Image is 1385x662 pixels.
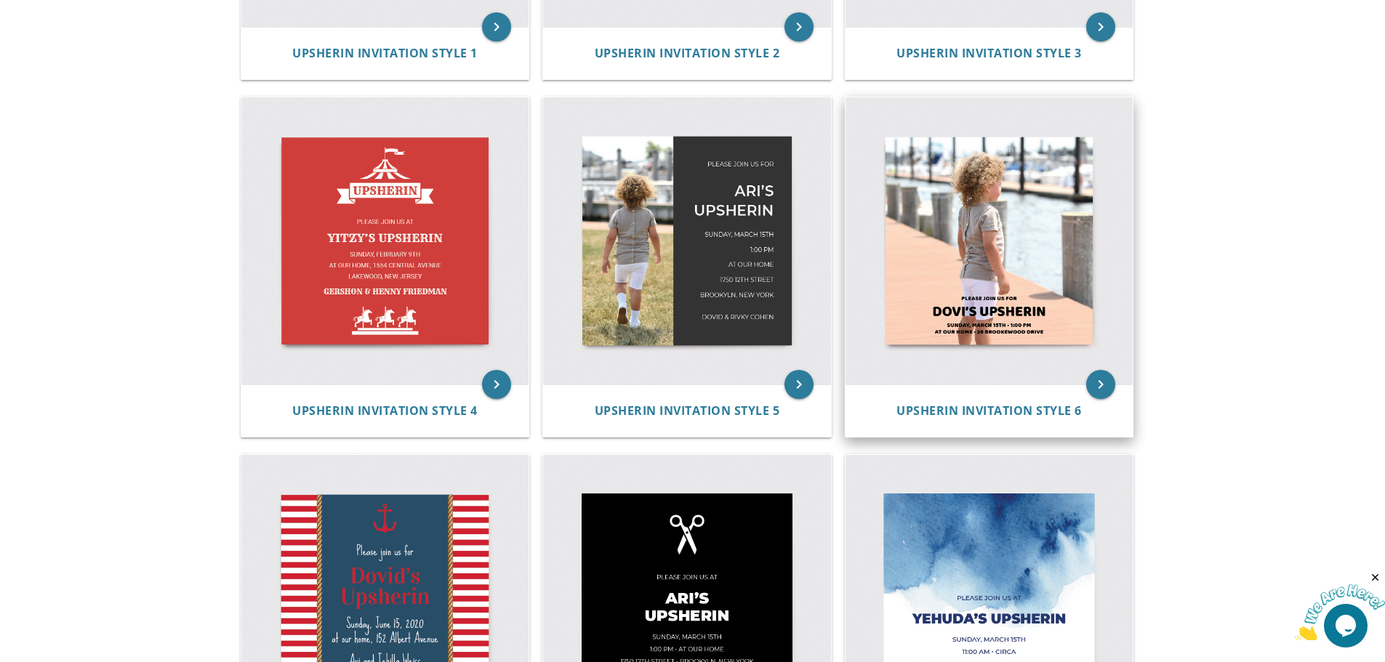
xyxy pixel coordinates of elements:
a: Upsherin Invitation Style 6 [896,404,1082,418]
span: Upsherin Invitation Style 3 [896,45,1082,61]
span: Upsherin Invitation Style 6 [896,403,1082,419]
span: Upsherin Invitation Style 4 [292,403,478,419]
a: keyboard_arrow_right [482,370,511,399]
a: keyboard_arrow_right [1086,12,1115,41]
span: Upsherin Invitation Style 1 [292,45,478,61]
a: keyboard_arrow_right [482,12,511,41]
img: Upsherin Invitation Style 4 [241,97,529,385]
span: Upsherin Invitation Style 5 [595,403,780,419]
a: keyboard_arrow_right [1086,370,1115,399]
iframe: chat widget [1295,571,1385,640]
a: keyboard_arrow_right [784,370,814,399]
span: Upsherin Invitation Style 2 [595,45,780,61]
img: Upsherin Invitation Style 5 [543,97,831,385]
a: keyboard_arrow_right [784,12,814,41]
a: Upsherin Invitation Style 2 [595,47,780,60]
img: Upsherin Invitation Style 6 [846,97,1133,385]
a: Upsherin Invitation Style 4 [292,404,478,418]
a: Upsherin Invitation Style 1 [292,47,478,60]
a: Upsherin Invitation Style 5 [595,404,780,418]
a: Upsherin Invitation Style 3 [896,47,1082,60]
